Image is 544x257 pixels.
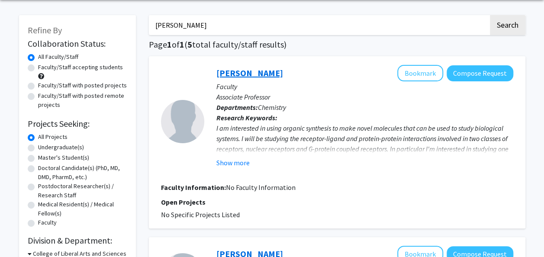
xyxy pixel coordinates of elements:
[490,15,525,35] button: Search
[447,65,513,81] button: Compose Request to Matthew Hart
[28,39,127,49] h2: Collaboration Status:
[28,25,62,35] span: Refine By
[216,81,513,92] p: Faculty
[507,218,538,251] iframe: Chat
[161,210,240,219] span: No Specific Projects Listed
[216,92,513,102] p: Associate Professor
[226,183,296,192] span: No Faculty Information
[38,81,127,90] label: Faculty/Staff with posted projects
[216,103,258,112] b: Departments:
[161,183,226,192] b: Faculty Information:
[38,132,68,141] label: All Projects
[216,113,277,122] b: Research Keywords:
[38,63,123,72] label: Faculty/Staff accepting students
[38,218,57,227] label: Faculty
[187,39,192,50] span: 5
[216,157,250,168] button: Show more
[149,39,525,50] h1: Page of ( total faculty/staff results)
[38,200,127,218] label: Medical Resident(s) / Medical Fellow(s)
[216,67,283,78] a: [PERSON_NAME]
[28,119,127,129] h2: Projects Seeking:
[161,197,513,207] p: Open Projects
[28,235,127,246] h2: Division & Department:
[38,91,127,109] label: Faculty/Staff with posted remote projects
[149,15,489,35] input: Search Keywords
[216,123,513,175] div: I am interested in using organic synthesis to make novel molecules that can be used to study biol...
[38,182,127,200] label: Postdoctoral Researcher(s) / Research Staff
[38,164,127,182] label: Doctoral Candidate(s) (PhD, MD, DMD, PharmD, etc.)
[180,39,184,50] span: 1
[38,52,78,61] label: All Faculty/Staff
[258,103,286,112] span: Chemistry
[167,39,172,50] span: 1
[38,153,89,162] label: Master's Student(s)
[397,65,443,81] button: Add Matthew Hart to Bookmarks
[38,143,84,152] label: Undergraduate(s)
